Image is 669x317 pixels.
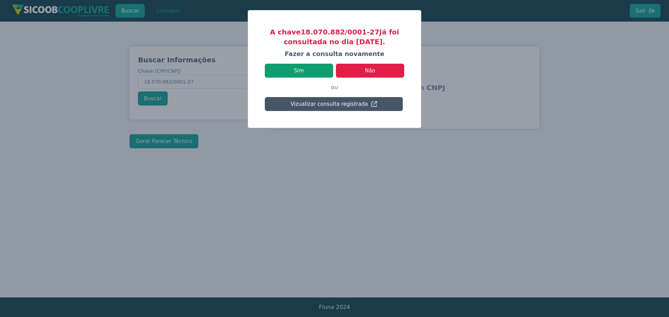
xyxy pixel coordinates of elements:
h4: Fazer a consulta novamente [265,49,404,58]
h3: A chave 18.070.882/0001-27 já foi consultada no dia [DATE]. [265,27,404,47]
p: ou [265,78,404,97]
button: Não [336,64,404,78]
button: Vizualizar consulta registrada [265,97,403,111]
button: Sim [265,64,333,78]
